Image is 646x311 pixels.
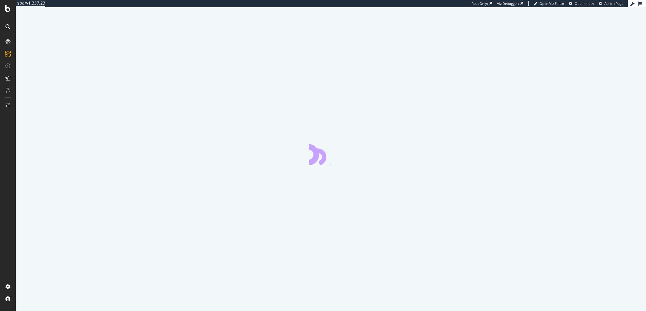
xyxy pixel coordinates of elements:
[604,1,623,6] span: Admin Page
[472,1,488,6] div: ReadOnly:
[569,1,594,6] a: Open in dev
[497,1,519,6] div: Viz Debugger:
[575,1,594,6] span: Open in dev
[309,143,353,165] div: animation
[533,1,564,6] a: Open Viz Editor
[540,1,564,6] span: Open Viz Editor
[599,1,623,6] a: Admin Page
